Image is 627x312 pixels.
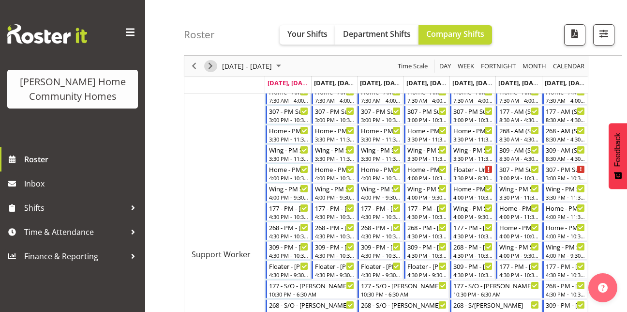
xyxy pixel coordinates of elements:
span: Time Scale [397,60,429,72]
div: Support Worker"s event - Wing - PM Support 1 - Janeth Sison Begin From Friday, September 12, 2025... [450,144,495,163]
div: Home - PM Support 1 (Sat/Sun) - [PERSON_NAME] [499,203,538,213]
div: Home - PM Support 2 - [PERSON_NAME] [269,164,308,174]
div: Support Worker"s event - 177 - AM (Sat/Sun) - Laura Ellis Begin From Sunday, September 14, 2025 a... [542,106,587,124]
div: Support Worker"s event - Wing - PM Support 1 - Janeth Sison Begin From Tuesday, September 9, 2025... [312,144,357,163]
div: 4:00 PM - 11:30 PM [499,213,538,220]
div: Support Worker"s event - 309 - AM (Sat/Sun) - Dipika Thapa Begin From Saturday, September 13, 202... [496,144,541,163]
div: Support Worker"s event - 177 - PM - Laura Ellis Begin From Friday, September 12, 2025 at 4:30:00 ... [450,222,495,240]
div: Support Worker"s event - Home - PM Support 1 - Sourav Guleria Begin From Thursday, September 11, ... [404,125,449,143]
button: Department Shifts [335,25,418,45]
div: Support Worker"s event - 309 - PM - Dipika Thapa Begin From Friday, September 12, 2025 at 4:30:00... [450,261,495,279]
div: 309 - AM (Sat/Sun) - [PERSON_NAME] [546,145,585,155]
div: Support Worker"s event - 177 - S/O - Laura Ellis Begin From Friday, September 12, 2025 at 10:30:0... [450,280,541,298]
span: Day [438,60,452,72]
div: Support Worker"s event - 307 - PM Support - Daljeet Prasad Begin From Monday, September 8, 2025 a... [266,106,311,124]
div: 4:00 PM - 9:30 PM [546,251,585,259]
div: Support Worker"s event - 307 - PM Support - Yuxi Ji Begin From Thursday, September 11, 2025 at 3:... [404,106,449,124]
span: Finance & Reporting [24,249,126,264]
div: Support Worker"s event - 177 - S/O - Billie Sothern Begin From Monday, September 8, 2025 at 10:30... [266,280,357,298]
div: Wing - PM Support 2 - [PERSON_NAME] [315,184,354,193]
span: [DATE], [DATE] [314,78,358,87]
div: 268 - PM - [PERSON_NAME] (BK) [PERSON_NAME] [269,222,308,232]
div: 4:00 PM - 10:30 PM [453,193,493,201]
div: Support Worker"s event - Home - PM Support 2 - Brijesh (BK) Kachhadiya Begin From Tuesday, Septem... [312,164,357,182]
div: 3:30 PM - 11:30 PM [361,135,400,143]
span: Time & Attendance [24,225,126,239]
div: Support Worker"s event - Home - AM Support 3 - Asiasiga Vili Begin From Tuesday, September 9, 202... [312,86,357,105]
div: 3:30 PM - 11:30 PM [499,193,538,201]
span: Roster [24,152,140,167]
div: 177 - PM - [PERSON_NAME] [499,261,538,271]
div: Support Worker"s event - Wing - PM Support 1 - Janeth Sison Begin From Saturday, September 13, 20... [496,183,541,202]
div: Support Worker"s event - Floater - Navneet Kaur Begin From Monday, September 8, 2025 at 4:30:00 P... [266,261,311,279]
div: Wing - PM Support 2 - [PERSON_NAME] [453,203,493,213]
div: 307 - PM Support - [PERSON_NAME] [269,106,308,116]
div: 177 - AM (Sat/Sun) - [PERSON_NAME] [499,106,538,116]
div: Floater - Unfilled [453,164,493,174]
div: Support Worker"s event - 307 - PM Support - Unfilled Begin From Sunday, September 14, 2025 at 3:0... [542,164,587,182]
span: Inbox [24,176,140,191]
div: Support Worker"s event - 309 - PM - Dipika Thapa Begin From Thursday, September 11, 2025 at 4:30:... [404,241,449,260]
div: 4:30 PM - 10:30 PM [269,251,308,259]
div: Support Worker"s event - 177 - PM - Billie Sothern Begin From Thursday, September 11, 2025 at 4:3... [404,203,449,221]
div: 4:00 PM - 10:30 PM [546,232,585,240]
button: Feedback - Show survey [609,123,627,189]
div: 4:00 PM - 9:30 PM [499,251,538,259]
div: Support Worker"s event - Floater - Maria Cerbas Begin From Wednesday, September 10, 2025 at 4:30:... [358,261,403,279]
div: Floater - [PERSON_NAME] [361,261,400,271]
div: 268 - PM - [PERSON_NAME] [546,281,585,290]
div: 4:30 PM - 10:30 PM [361,251,400,259]
div: Support Worker"s event - 177 - PM - Billie Sothern Begin From Monday, September 8, 2025 at 4:30:0... [266,203,311,221]
div: Home - PM Support 1 - [PERSON_NAME] [407,125,447,135]
div: Support Worker"s event - Floater - Daljeet Prasad Begin From Tuesday, September 9, 2025 at 4:30:0... [312,261,357,279]
span: [DATE], [DATE] [498,78,542,87]
div: Support Worker"s event - 268 - PM - Katrina Shaw Begin From Tuesday, September 9, 2025 at 4:30:00... [312,222,357,240]
div: 268 - PM - [PERSON_NAME] [453,242,493,251]
div: Support Worker"s event - 307 - PM Support - Yuxi Ji Begin From Friday, September 12, 2025 at 3:00... [450,106,495,124]
div: Wing - PM Support 1 - [PERSON_NAME] [453,145,493,155]
div: 3:30 PM - 11:30 PM [361,155,400,162]
div: Support Worker"s event - 307 - PM Support - Yuxi Ji Begin From Tuesday, September 9, 2025 at 3:00... [312,106,357,124]
div: Wing - PM Support 2 - [PERSON_NAME] [546,242,585,251]
div: 4:30 PM - 10:30 PM [453,271,493,279]
div: 4:30 PM - 10:30 PM [315,232,354,240]
div: Support Worker"s event - 268 - PM - Katrina Shaw Begin From Wednesday, September 10, 2025 at 4:30... [358,222,403,240]
div: 177 - PM - [PERSON_NAME] [315,203,354,213]
div: 8:30 AM - 4:30 PM [546,135,585,143]
button: Fortnight [479,60,518,72]
div: Home - PM Support 2 - Rie De Honor [499,222,538,232]
div: Support Worker"s event - Home - PM Support 2 - Maria Cerbas Begin From Friday, September 12, 2025... [450,183,495,202]
div: 177 - PM - [PERSON_NAME] [361,203,400,213]
div: 8:30 AM - 4:30 PM [499,155,538,162]
div: Home - PM Support 2 - [PERSON_NAME] (BK) [PERSON_NAME] [315,164,354,174]
div: 7:30 AM - 4:00 PM [407,96,447,104]
div: Wing - PM Support 1 - [PERSON_NAME] [546,184,585,193]
button: September 08 - 14, 2025 [221,60,285,72]
img: help-xxl-2.png [598,283,608,293]
div: 7:30 AM - 4:00 PM [453,96,493,104]
span: Your Shifts [287,29,328,39]
div: 268 - S/O - [PERSON_NAME] [361,300,447,310]
div: Support Worker"s event - Home - PM Support 1 (Sat/Sun) - Jess Aracan Begin From Sunday, September... [542,203,587,221]
div: Wing - PM Support 2 - Vence Ibo [407,184,447,193]
div: 309 - PM - [PERSON_NAME] [453,261,493,271]
div: 177 - S/O - [PERSON_NAME] [453,281,539,290]
div: 4:30 PM - 10:30 PM [453,251,493,259]
div: Support Worker"s event - Wing - PM Support 2 - Lovejot Kaur Begin From Monday, September 8, 2025 ... [266,183,311,202]
div: Support Worker"s event - 309 - AM (Sat/Sun) - Mary Endaya Begin From Sunday, September 14, 2025 a... [542,144,587,163]
span: Week [457,60,475,72]
div: Support Worker"s event - 177 - PM - Billie Sothern Begin From Sunday, September 14, 2025 at 4:30:... [542,261,587,279]
div: Support Worker"s event - Home - PM Support 2 - Jess Aracan Begin From Wednesday, September 10, 20... [358,164,403,182]
div: 3:00 PM - 10:30 PM [546,174,585,182]
button: Previous [188,60,201,72]
div: 7:30 AM - 4:00 PM [269,96,308,104]
div: 3:30 PM - 11:30 PM [407,155,447,162]
span: Support Worker [192,249,251,260]
div: Next [202,56,219,76]
div: 3:00 PM - 10:30 PM [499,174,538,182]
div: 4:30 PM - 10:30 PM [499,271,538,279]
span: [DATE] - [DATE] [221,60,273,72]
div: 3:00 PM - 10:30 PM [315,116,354,124]
span: Month [522,60,547,72]
div: 268 - PM - [PERSON_NAME] [315,222,354,232]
